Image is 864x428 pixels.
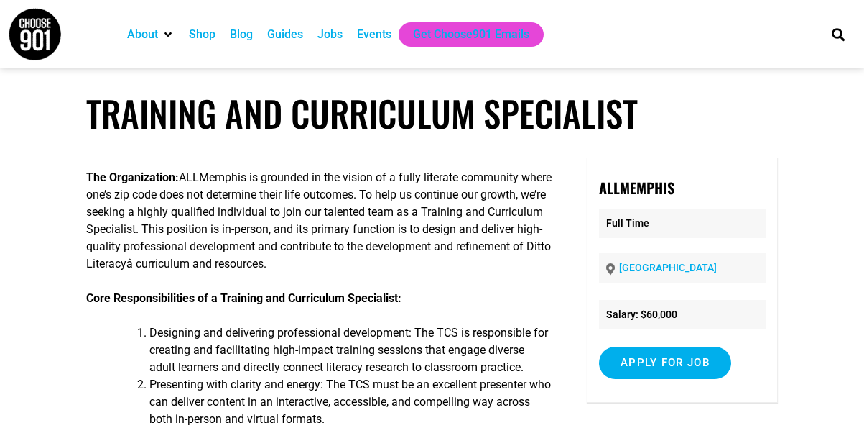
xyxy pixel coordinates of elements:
[599,347,731,379] input: Apply for job
[149,376,552,428] li: Presenting with clarity and energy: The TCS must be an excellent presenter who can deliver conten...
[86,170,179,184] strong: The Organization:
[120,22,807,47] nav: Main nav
[267,26,303,43] a: Guides
[599,300,766,329] li: Salary: $60,000
[599,209,766,238] p: Full Time
[317,26,343,43] a: Jobs
[86,169,552,273] p: ALLMemphis is grounded in the vision of a fully literate community where one’s zip code does not ...
[189,26,215,43] a: Shop
[599,177,674,199] strong: ALLMemphis
[149,324,552,376] li: Designing and delivering professional development: The TCS is responsible for creating and facili...
[357,26,391,43] a: Events
[826,22,850,46] div: Search
[86,92,777,135] h1: Training and Curriculum Specialist
[619,262,717,273] a: [GEOGRAPHIC_DATA]
[127,26,158,43] a: About
[230,26,253,43] a: Blog
[86,291,401,305] strong: Core Responsibilities of a Training and Curriculum Specialist:
[120,22,182,47] div: About
[413,26,529,43] a: Get Choose901 Emails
